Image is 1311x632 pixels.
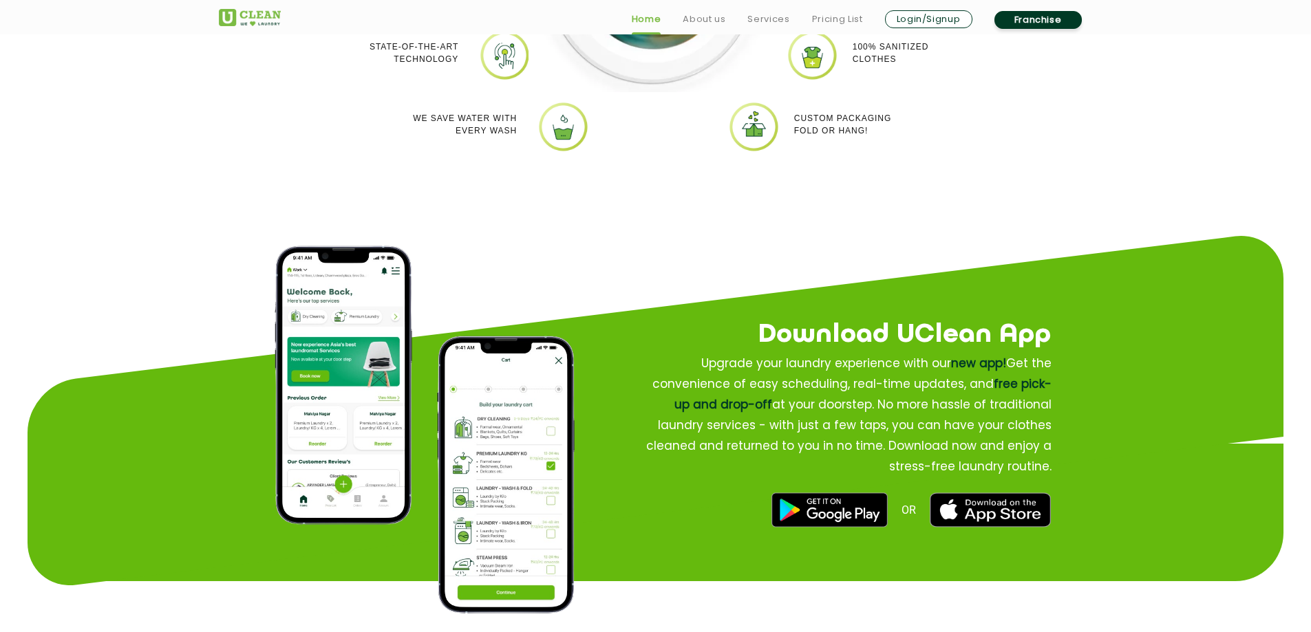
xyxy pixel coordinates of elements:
span: free pick-up and drop-off [674,375,1051,413]
a: About us [683,11,725,28]
a: Login/Signup [885,10,972,28]
p: Custom packaging Fold or Hang! [794,112,892,137]
a: Franchise [994,11,1082,29]
p: Upgrade your laundry experience with our Get the convenience of easy scheduling, real-time update... [637,353,1052,477]
p: State-of-the-art Technology [370,41,458,65]
img: process of how to place order on app [437,336,575,613]
a: Pricing List [812,11,863,28]
span: new app! [950,355,1005,371]
img: app home page [275,246,412,525]
a: Home [632,11,661,28]
span: OR [902,503,916,516]
img: uclean dry cleaner [728,101,780,153]
img: best laundry near me [930,492,1051,527]
img: UClean Laundry and Dry Cleaning [219,9,281,26]
img: Uclean laundry [787,30,838,81]
p: 100% Sanitized Clothes [853,41,929,65]
img: Laundry shop near me [479,30,531,81]
p: We Save Water with every wash [413,112,517,137]
h2: Download UClean App [591,314,1051,356]
img: best dry cleaners near me [772,492,888,527]
a: Services [747,11,789,28]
